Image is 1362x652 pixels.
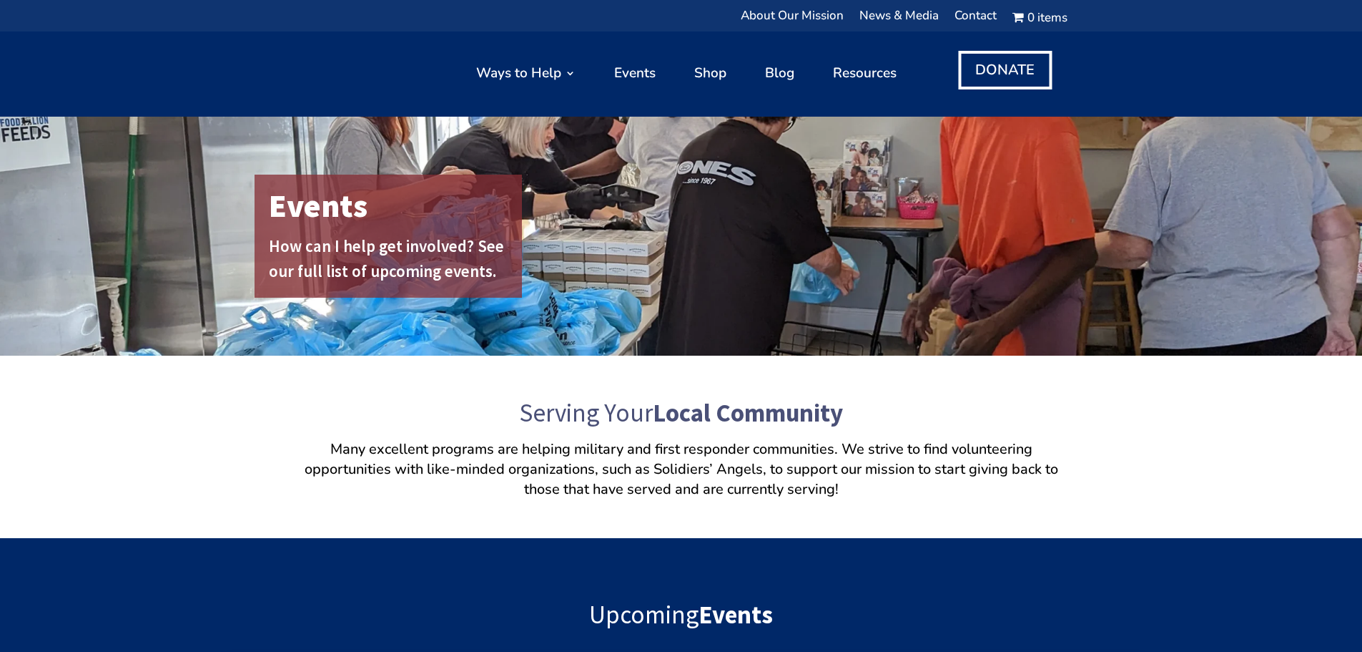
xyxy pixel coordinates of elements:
h2: How can I help get involved? See our full list of upcoming events. [269,234,515,291]
p: Many excellent programs are helping military and first responder communities. We strive to find v... [295,439,1067,500]
a: DONATE [958,51,1052,89]
a: Ways to Help [476,38,576,109]
b: Local Community [653,397,843,429]
h2: Upcoming [295,596,1067,641]
a: Cart0 items [1012,11,1067,29]
i: Cart [1012,9,1027,26]
a: Blog [765,38,794,109]
a: About Our Mission [741,11,844,29]
a: Shop [694,38,726,109]
span: 0 items [1027,13,1067,23]
a: News & Media [859,11,939,29]
strong: Events [699,599,773,631]
h1: Events [269,182,515,238]
a: Contact [954,11,997,29]
a: Events [614,38,656,109]
h2: Serving Your [295,394,1067,439]
a: Resources [833,38,897,109]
